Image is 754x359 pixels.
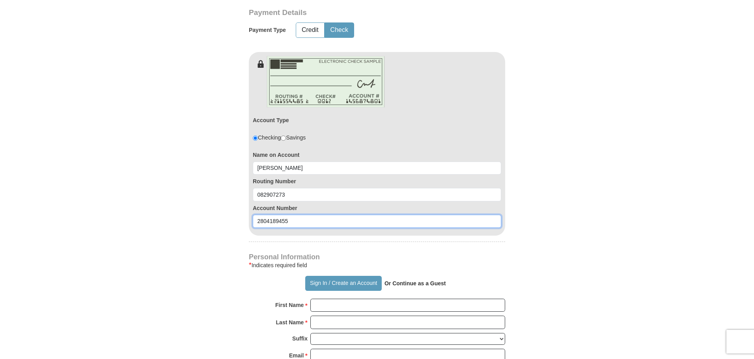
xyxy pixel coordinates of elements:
[249,260,505,270] div: Indicates required field
[276,317,304,328] strong: Last Name
[253,151,501,159] label: Name on Account
[249,254,505,260] h4: Personal Information
[296,23,324,37] button: Credit
[384,280,446,286] strong: Or Continue as a Guest
[275,299,304,311] strong: First Name
[249,8,450,17] h3: Payment Details
[292,333,308,344] strong: Suffix
[253,134,306,141] div: Checking Savings
[253,204,501,212] label: Account Number
[253,116,289,124] label: Account Type
[325,23,354,37] button: Check
[253,177,501,185] label: Routing Number
[249,27,286,33] h5: Payment Type
[305,276,381,291] button: Sign In / Create an Account
[267,56,385,108] img: check-en.png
